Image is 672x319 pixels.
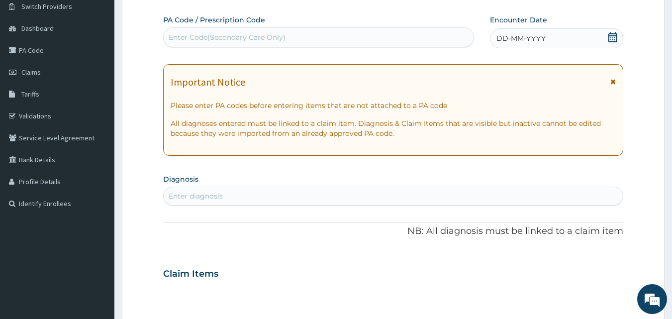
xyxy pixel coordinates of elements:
[490,15,547,25] label: Encounter Date
[163,225,624,238] p: NB: All diagnosis must be linked to a claim item
[21,2,72,11] span: Switch Providers
[18,50,40,75] img: d_794563401_company_1708531726252_794563401
[5,213,190,248] textarea: Type your message and hit 'Enter'
[496,33,546,43] span: DD-MM-YYYY
[163,15,265,25] label: PA Code / Prescription Code
[171,77,245,88] h1: Important Notice
[171,118,616,138] p: All diagnoses entered must be linked to a claim item. Diagnosis & Claim Items that are visible bu...
[163,174,198,184] label: Diagnosis
[169,32,286,42] div: Enter Code(Secondary Care Only)
[21,90,39,99] span: Tariffs
[163,269,218,280] h3: Claim Items
[171,101,616,110] p: Please enter PA codes before entering items that are not attached to a PA code
[169,191,223,201] div: Enter diagnosis
[21,68,41,77] span: Claims
[52,56,167,69] div: Chat with us now
[21,24,54,33] span: Dashboard
[163,5,187,29] div: Minimize live chat window
[58,96,137,197] span: We're online!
